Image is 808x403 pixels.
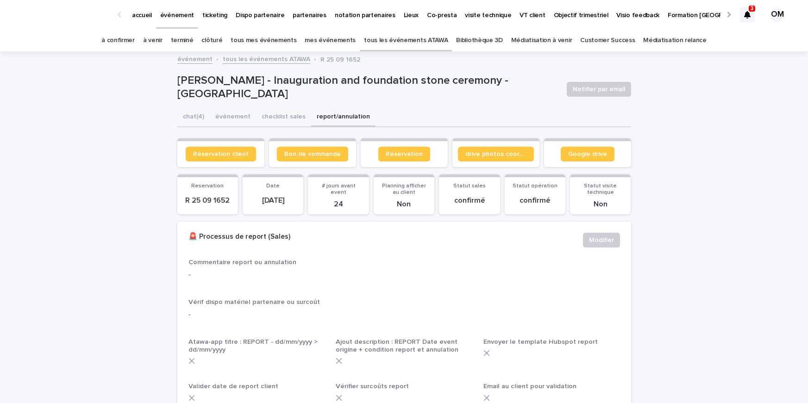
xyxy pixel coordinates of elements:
span: # jours avant event [322,183,356,195]
span: Statut opération [513,183,557,189]
a: clôturé [201,30,222,51]
a: tous les événements ATAWA [364,30,448,51]
a: à venir [143,30,163,51]
span: Notifier par email [573,85,625,94]
p: Non [576,200,625,209]
h2: 🚨 Processus de report (Sales) [188,233,290,241]
a: Bon de commande [277,147,348,161]
p: [PERSON_NAME] - Inauguration and foundation stone ceremony - [GEOGRAPHIC_DATA] [177,74,559,101]
span: Date [266,183,280,189]
span: Statut visite technique [584,183,617,195]
span: Bon de commande [284,151,341,157]
div: OM [770,7,785,22]
span: Envoyer le template Hubspot report [483,339,598,345]
button: report/annulation [311,108,376,127]
a: tous mes événements [231,30,296,51]
span: Atawa-app titre : REPORT - dd/mm/yyyy > dd/mm/yyyy [188,339,318,353]
div: 3 [740,7,755,22]
span: Commentaire report ou annulation [188,259,296,266]
span: Réservation client [193,151,249,157]
a: Google drive [561,147,614,161]
p: - [188,270,620,280]
button: Notifier par email [567,82,631,97]
a: drive photos coordinateur [458,147,534,161]
a: Médiatisation relance [643,30,707,51]
a: tous les événements ATAWA [223,53,310,64]
a: terminé [171,30,194,51]
a: Réservation [378,147,430,161]
a: Réservation client [186,147,256,161]
span: Ajout description : REPORT Date event origine + condition report et annulation [336,339,458,353]
p: 24 [313,200,363,209]
button: chat (4) [177,108,210,127]
a: à confirmer [101,30,135,51]
button: checklist sales [256,108,311,127]
span: Email au client pour validation [483,383,576,390]
span: Google drive [568,151,607,157]
a: mes événements [305,30,356,51]
img: Ls34BcGeRexTGTNfXpUC [19,6,108,24]
a: Bibliothèque 3D [456,30,502,51]
span: Statut sales [453,183,486,189]
button: événement [210,108,256,127]
p: Non [379,200,429,209]
span: Réservation [386,151,423,157]
span: Modifier [589,236,614,245]
p: R 25 09 1652 [320,54,360,64]
span: Vérifier surcoûts report [336,383,409,390]
p: R 25 09 1652 [183,196,232,205]
span: Valider date de report client [188,383,278,390]
a: événement [177,53,213,64]
p: [DATE] [248,196,298,205]
span: drive photos coordinateur [465,151,526,157]
p: confirmé [445,196,494,205]
span: Reservation [191,183,224,189]
button: Modifier [583,233,620,248]
p: 3 [751,5,754,12]
a: Médiatisation à venir [511,30,572,51]
p: - [188,310,620,320]
p: confirmé [510,196,560,205]
span: Vérif dispo matériel partenaire ou surcoût [188,299,320,305]
span: Planning afficher au client [382,183,426,195]
a: Customer Success [580,30,635,51]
